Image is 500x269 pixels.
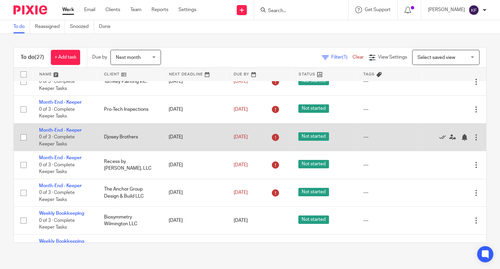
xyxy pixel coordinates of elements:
td: Recess by [PERSON_NAME], LLC [97,151,162,179]
td: [DATE] [162,179,227,206]
td: [DATE] [162,123,227,151]
img: svg%3E [468,5,479,15]
span: Get Support [365,7,391,12]
span: [DATE] [234,163,248,167]
span: 0 of 3 · Complete Keeper Tasks [39,218,75,230]
td: [DATE] [162,68,227,95]
div: --- [363,162,415,168]
a: Done [99,20,115,33]
span: Tags [363,72,375,76]
span: [DATE] [234,135,248,139]
span: Not started [298,132,329,141]
div: --- [363,217,415,224]
span: [DATE] [234,79,248,84]
td: Bluewater Promotions [97,234,162,262]
td: [DATE] [162,207,227,234]
a: Month-End - Keeper [39,156,81,160]
span: 0 of 3 · Complete Keeper Tasks [39,135,75,146]
span: 0 of 3 · Complete Keeper Tasks [39,107,75,119]
p: Due by [92,54,107,61]
a: Reassigned [35,20,65,33]
span: [DATE] [234,107,248,112]
td: [DATE] [162,234,227,262]
a: Month-End - Keeper [39,128,81,133]
span: Not started [298,215,329,224]
div: --- [363,106,415,113]
img: Pixie [13,5,47,14]
a: Weekly Bookkeeping [39,239,84,244]
a: Email [84,6,95,13]
h1: To do [21,54,44,61]
td: Turnkey Painting Inc. [97,68,162,95]
span: (1) [342,55,347,60]
a: Team [130,6,141,13]
a: Settings [178,6,196,13]
a: Reports [152,6,168,13]
td: The Anchor Group Design & Build LLC [97,179,162,206]
span: Select saved view [418,55,455,60]
span: Next month [116,55,141,60]
a: Month-End - Keeper [39,183,81,188]
span: (27) [35,55,44,60]
a: Work [62,6,74,13]
a: + Add task [51,50,80,65]
span: [DATE] [234,218,248,223]
span: Not started [298,104,329,113]
span: 0 of 3 · Complete Keeper Tasks [39,190,75,202]
input: Search [267,8,328,14]
a: Weekly Bookkeeping [39,211,84,216]
a: Month-End - Keeper [39,100,81,105]
td: [DATE] [162,151,227,179]
div: --- [363,134,415,140]
td: Djosey Brothers [97,123,162,151]
span: Not started [298,188,329,196]
span: 0 of 3 · Complete Keeper Tasks [39,163,75,174]
p: [PERSON_NAME] [428,6,465,13]
a: Clients [105,6,120,13]
a: Clear [353,55,364,60]
span: [DATE] [234,190,248,195]
span: View Settings [378,55,407,60]
a: Snoozed [70,20,94,33]
td: Biosymmetry Wilmington LLC [97,207,162,234]
td: Pro-Tech Inspections [97,96,162,123]
div: --- [363,78,415,85]
span: Filter [331,55,353,60]
a: Mark as done [439,134,449,140]
div: --- [363,189,415,196]
a: To do [13,20,30,33]
span: Not started [298,160,329,168]
td: [DATE] [162,96,227,123]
